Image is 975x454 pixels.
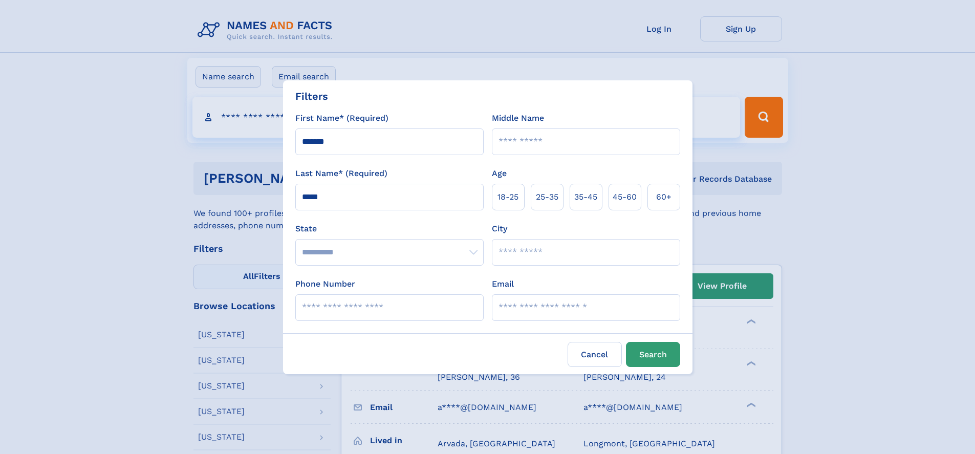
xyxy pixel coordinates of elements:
button: Search [626,342,680,367]
span: 60+ [656,191,671,203]
span: 35‑45 [574,191,597,203]
label: Age [492,167,507,180]
label: Last Name* (Required) [295,167,387,180]
span: 25‑35 [536,191,558,203]
label: First Name* (Required) [295,112,388,124]
label: City [492,223,507,235]
span: 18‑25 [497,191,518,203]
label: Email [492,278,514,290]
label: Cancel [568,342,622,367]
label: State [295,223,484,235]
label: Middle Name [492,112,544,124]
span: 45‑60 [613,191,637,203]
div: Filters [295,89,328,104]
label: Phone Number [295,278,355,290]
